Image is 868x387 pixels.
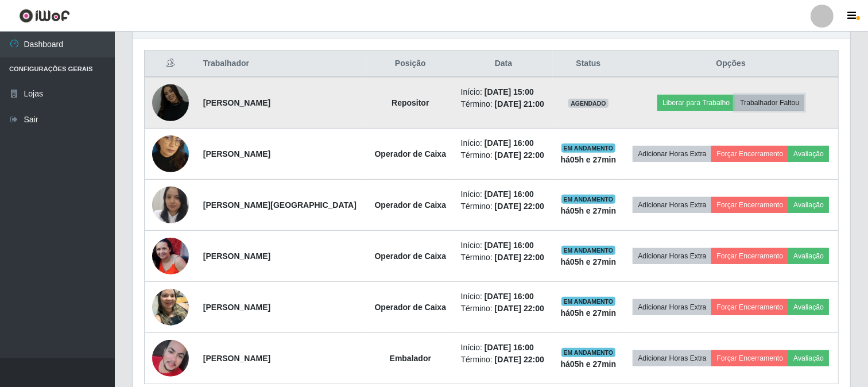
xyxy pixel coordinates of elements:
th: Opções [623,51,838,78]
span: EM ANDAMENTO [561,246,616,255]
img: 1735296854752.jpeg [152,340,189,377]
strong: [PERSON_NAME] [203,303,270,312]
img: CoreUI Logo [19,9,70,23]
button: Avaliação [788,146,829,162]
time: [DATE] 22:00 [495,304,544,313]
li: Término: [461,200,547,212]
button: Forçar Encerramento [711,146,788,162]
strong: há 05 h e 27 min [561,308,617,318]
button: Forçar Encerramento [711,197,788,213]
button: Avaliação [788,248,829,264]
strong: [PERSON_NAME] [203,98,270,107]
li: Início: [461,239,547,251]
button: Adicionar Horas Extra [633,350,711,366]
span: EM ANDAMENTO [561,195,616,204]
li: Término: [461,149,547,161]
button: Liberar para Trabalho [657,95,735,111]
time: [DATE] 16:00 [485,189,534,199]
li: Início: [461,188,547,200]
time: [DATE] 22:00 [495,202,544,211]
button: Avaliação [788,350,829,366]
strong: Operador de Caixa [375,149,447,158]
li: Término: [461,251,547,264]
button: Forçar Encerramento [711,248,788,264]
strong: há 05 h e 27 min [561,257,617,266]
li: Início: [461,137,547,149]
span: AGENDADO [568,99,609,108]
img: 1745102593554.jpeg [152,282,189,331]
button: Avaliação [788,299,829,315]
strong: há 05 h e 27 min [561,359,617,369]
strong: há 05 h e 27 min [561,155,617,164]
li: Término: [461,303,547,315]
time: [DATE] 21:00 [495,99,544,109]
time: [DATE] 15:00 [485,87,534,96]
time: [DATE] 16:00 [485,241,534,250]
button: Avaliação [788,197,829,213]
span: EM ANDAMENTO [561,348,616,357]
span: EM ANDAMENTO [561,144,616,153]
img: 1755557460272.jpeg [152,121,189,187]
strong: Operador de Caixa [375,303,447,312]
img: 1729993333781.jpeg [152,182,189,228]
li: Início: [461,291,547,303]
time: [DATE] 22:00 [495,253,544,262]
span: EM ANDAMENTO [561,297,616,306]
button: Adicionar Horas Extra [633,197,711,213]
button: Forçar Encerramento [711,350,788,366]
button: Adicionar Horas Extra [633,299,711,315]
button: Adicionar Horas Extra [633,146,711,162]
strong: [PERSON_NAME] [203,149,270,158]
strong: Repositor [392,98,429,107]
th: Posição [367,51,454,78]
button: Trabalhador Faltou [735,95,804,111]
li: Término: [461,354,547,366]
li: Início: [461,86,547,98]
time: [DATE] 16:00 [485,292,534,301]
li: Término: [461,98,547,110]
strong: [PERSON_NAME] [203,251,270,261]
time: [DATE] 22:00 [495,355,544,364]
img: 1743338839822.jpeg [152,238,189,274]
img: 1754186441812.jpeg [152,76,189,129]
time: [DATE] 22:00 [495,150,544,160]
strong: Operador de Caixa [375,251,447,261]
strong: Operador de Caixa [375,200,447,210]
strong: Embalador [390,354,431,363]
th: Trabalhador [196,51,367,78]
strong: [PERSON_NAME] [203,354,270,363]
time: [DATE] 16:00 [485,138,534,148]
strong: [PERSON_NAME][GEOGRAPHIC_DATA] [203,200,356,210]
button: Forçar Encerramento [711,299,788,315]
th: Status [553,51,623,78]
strong: há 05 h e 27 min [561,206,617,215]
time: [DATE] 16:00 [485,343,534,352]
li: Início: [461,342,547,354]
button: Adicionar Horas Extra [633,248,711,264]
th: Data [454,51,553,78]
